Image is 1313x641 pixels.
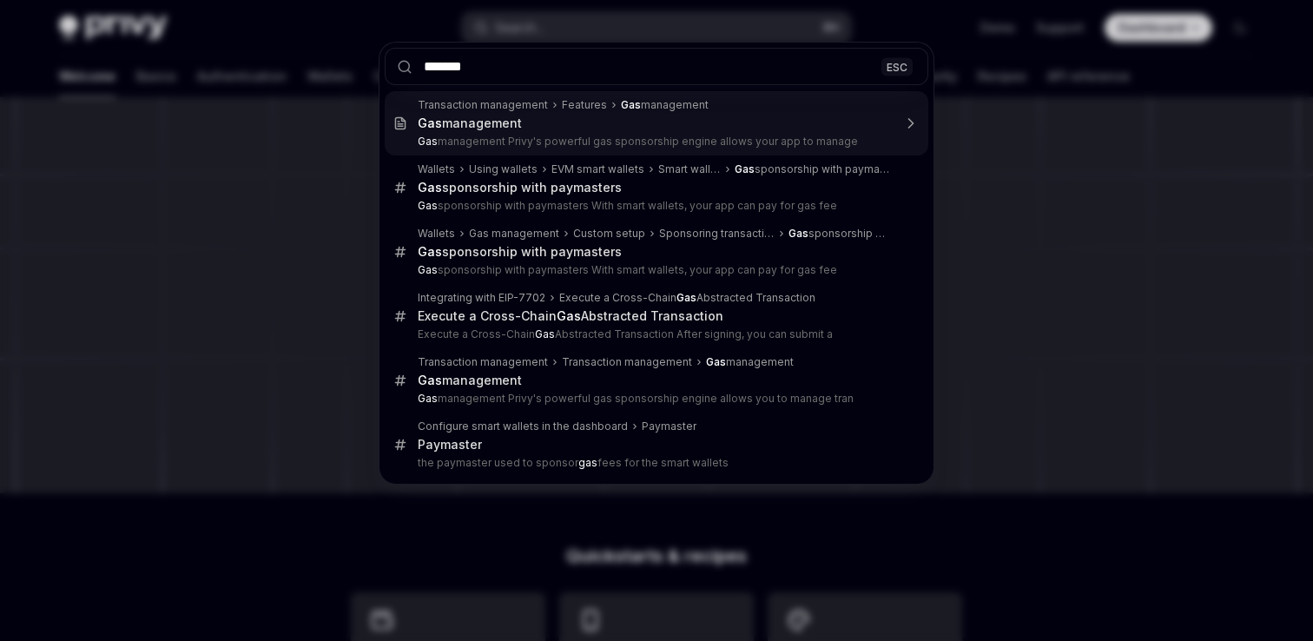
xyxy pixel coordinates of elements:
[418,116,522,131] div: management
[418,420,628,433] div: Configure smart wallets in the dashboard
[659,227,775,241] div: Sponsoring transactions on Ethereum
[562,355,692,369] div: Transaction management
[418,199,438,212] b: Gas
[621,98,709,112] div: management
[418,263,892,277] p: sponsorship with paymasters With smart wallets, your app can pay for gas fee
[418,135,438,148] b: Gas
[418,135,892,149] p: management Privy's powerful gas sponsorship engine allows your app to manage
[735,162,892,176] div: sponsorship with paymasters
[469,162,538,176] div: Using wallets
[418,263,438,276] b: Gas
[418,327,892,341] p: Execute a Cross-Chain Abstracted Transaction After signing, you can submit a
[573,227,645,241] div: Custom setup
[418,244,442,259] b: Gas
[469,227,559,241] div: Gas management
[658,162,721,176] div: Smart wallets
[642,420,696,433] div: Paymaster
[418,180,442,195] b: Gas
[535,327,555,340] b: Gas
[551,162,644,176] div: EVM smart wallets
[418,437,482,453] div: Paymaster
[418,98,548,112] div: Transaction management
[735,162,755,175] b: Gas
[788,227,808,240] b: Gas
[418,291,545,305] div: Integrating with EIP-7702
[788,227,892,241] div: sponsorship with paymasters
[706,355,726,368] b: Gas
[418,116,442,130] b: Gas
[621,98,641,111] b: Gas
[418,392,438,405] b: Gas
[881,57,913,76] div: ESC
[418,162,455,176] div: Wallets
[418,456,892,470] p: the paymaster used to sponsor fees for the smart wallets
[418,199,892,213] p: sponsorship with paymasters With smart wallets, your app can pay for gas fee
[418,355,548,369] div: Transaction management
[559,291,815,305] div: Execute a Cross-Chain Abstracted Transaction
[418,244,622,260] div: sponsorship with paymasters
[418,392,892,406] p: management Privy's powerful gas sponsorship engine allows you to manage tran
[418,373,442,387] b: Gas
[557,308,581,323] b: Gas
[706,355,794,369] div: management
[418,308,723,324] div: Execute a Cross-Chain Abstracted Transaction
[578,456,597,469] b: gas
[418,227,455,241] div: Wallets
[418,180,622,195] div: sponsorship with paymasters
[418,373,522,388] div: management
[676,291,696,304] b: Gas
[562,98,607,112] div: Features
